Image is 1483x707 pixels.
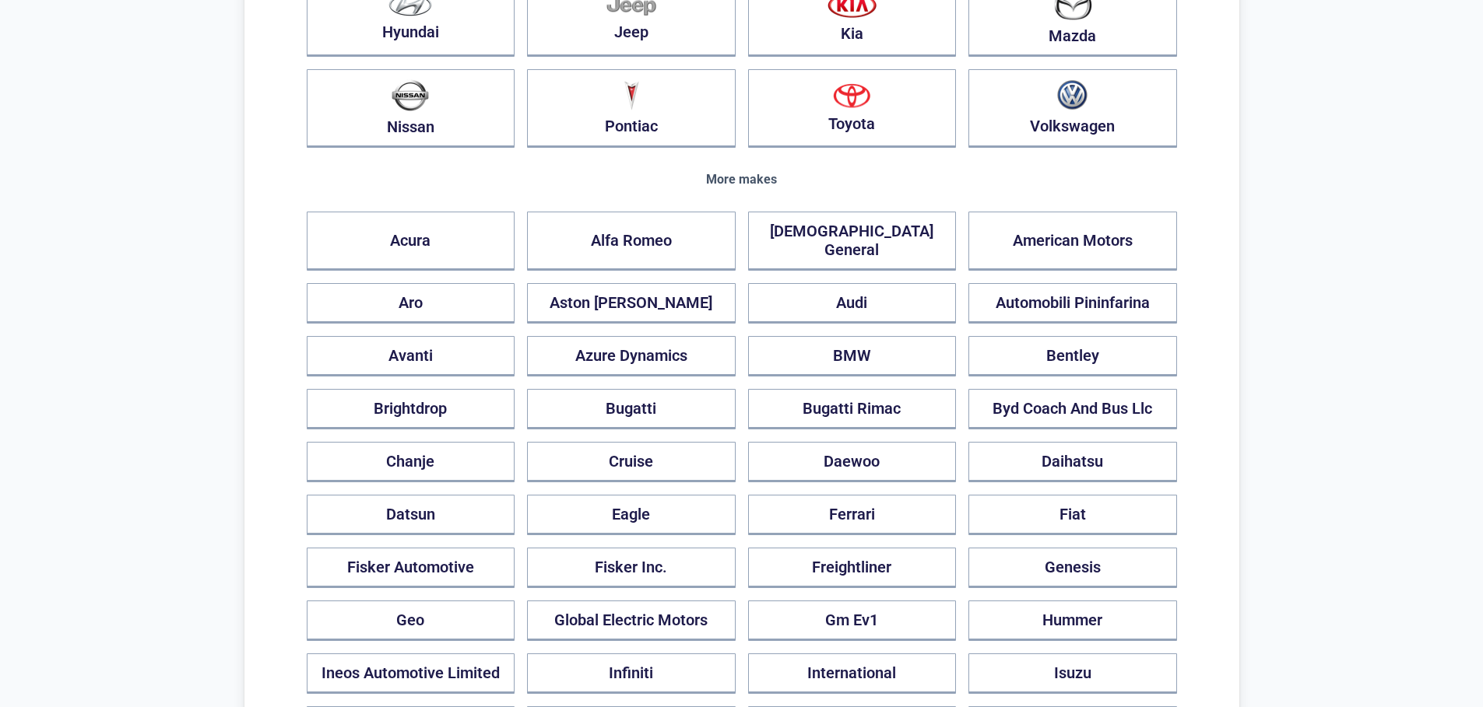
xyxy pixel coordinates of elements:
[748,442,957,482] button: Daewoo
[307,212,515,271] button: Acura
[307,69,515,148] button: Nissan
[527,548,736,588] button: Fisker Inc.
[307,283,515,324] button: Aro
[748,548,957,588] button: Freightliner
[527,336,736,376] button: Azure Dynamics
[748,600,957,641] button: Gm Ev1
[968,389,1177,429] button: Byd Coach And Bus Llc
[307,653,515,694] button: Ineos Automotive Limited
[527,283,736,324] button: Aston [PERSON_NAME]
[968,653,1177,694] button: Isuzu
[527,212,736,271] button: Alfa Romeo
[968,69,1177,148] button: Volkswagen
[748,336,957,376] button: BMW
[748,69,957,148] button: Toyota
[748,653,957,694] button: International
[307,336,515,376] button: Avanti
[527,69,736,148] button: Pontiac
[968,442,1177,482] button: Daihatsu
[307,389,515,429] button: Brightdrop
[307,495,515,535] button: Datsun
[307,442,515,482] button: Chanje
[527,389,736,429] button: Bugatti
[968,600,1177,641] button: Hummer
[307,600,515,641] button: Geo
[527,653,736,694] button: Infiniti
[748,495,957,535] button: Ferrari
[968,495,1177,535] button: Fiat
[748,283,957,324] button: Audi
[968,212,1177,271] button: American Motors
[527,495,736,535] button: Eagle
[527,442,736,482] button: Cruise
[748,389,957,429] button: Bugatti Rimac
[968,548,1177,588] button: Genesis
[307,548,515,588] button: Fisker Automotive
[527,600,736,641] button: Global Electric Motors
[968,283,1177,324] button: Automobili Pininfarina
[748,212,957,271] button: [DEMOGRAPHIC_DATA] General
[307,173,1177,187] div: More makes
[968,336,1177,376] button: Bentley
